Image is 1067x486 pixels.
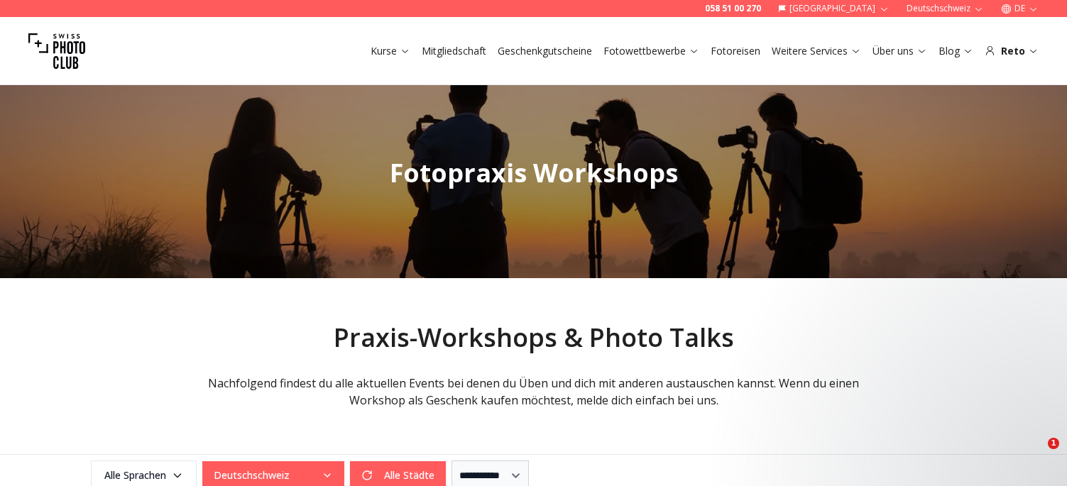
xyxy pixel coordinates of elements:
a: Fotoreisen [711,44,760,58]
a: Geschenkgutscheine [498,44,592,58]
a: 058 51 00 270 [705,3,761,14]
button: Über uns [867,41,933,61]
button: Kurse [365,41,416,61]
a: Blog [939,44,973,58]
button: Mitgliedschaft [416,41,492,61]
img: Swiss photo club [28,23,85,79]
h2: Praxis-Workshops & Photo Talks [182,324,886,352]
a: Weitere Services [772,44,861,58]
a: Fotowettbewerbe [603,44,699,58]
button: Blog [933,41,979,61]
span: Nachfolgend findest du alle aktuellen Events bei denen du Üben und dich mit anderen austauschen k... [208,375,859,408]
button: Weitere Services [766,41,867,61]
div: Reto [985,44,1039,58]
button: Fotowettbewerbe [598,41,705,61]
span: Fotopraxis Workshops [390,155,678,190]
a: Mitgliedschaft [422,44,486,58]
span: 1 [1048,438,1059,449]
iframe: Intercom live chat [1019,438,1053,472]
a: Über uns [872,44,927,58]
button: Fotoreisen [705,41,766,61]
button: Geschenkgutscheine [492,41,598,61]
a: Kurse [371,44,410,58]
